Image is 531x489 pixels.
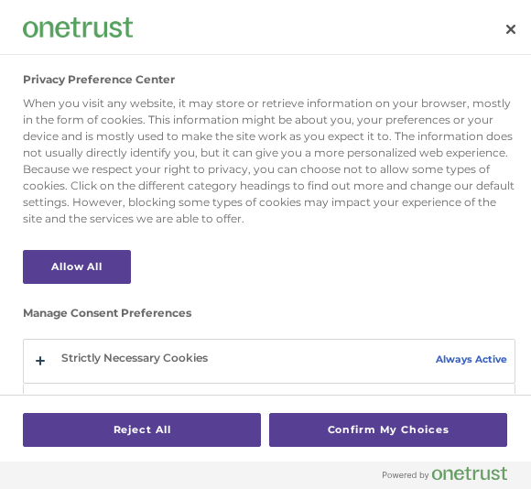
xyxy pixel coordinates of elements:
div: Company Logo [23,9,133,46]
img: Powered by OneTrust Opens in a new Tab [383,466,507,481]
a: Powered by OneTrust Opens in a new Tab [383,466,522,489]
img: Company Logo [23,17,133,37]
button: Close [491,9,531,49]
div: When you visit any website, it may store or retrieve information on your browser, mostly in the f... [23,95,515,227]
button: Allow All [23,250,131,284]
button: Confirm My Choices [269,413,507,447]
h3: Manage Consent Preferences [23,307,515,329]
h2: Privacy Preference Center [23,73,175,86]
button: Reject All [23,413,261,447]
